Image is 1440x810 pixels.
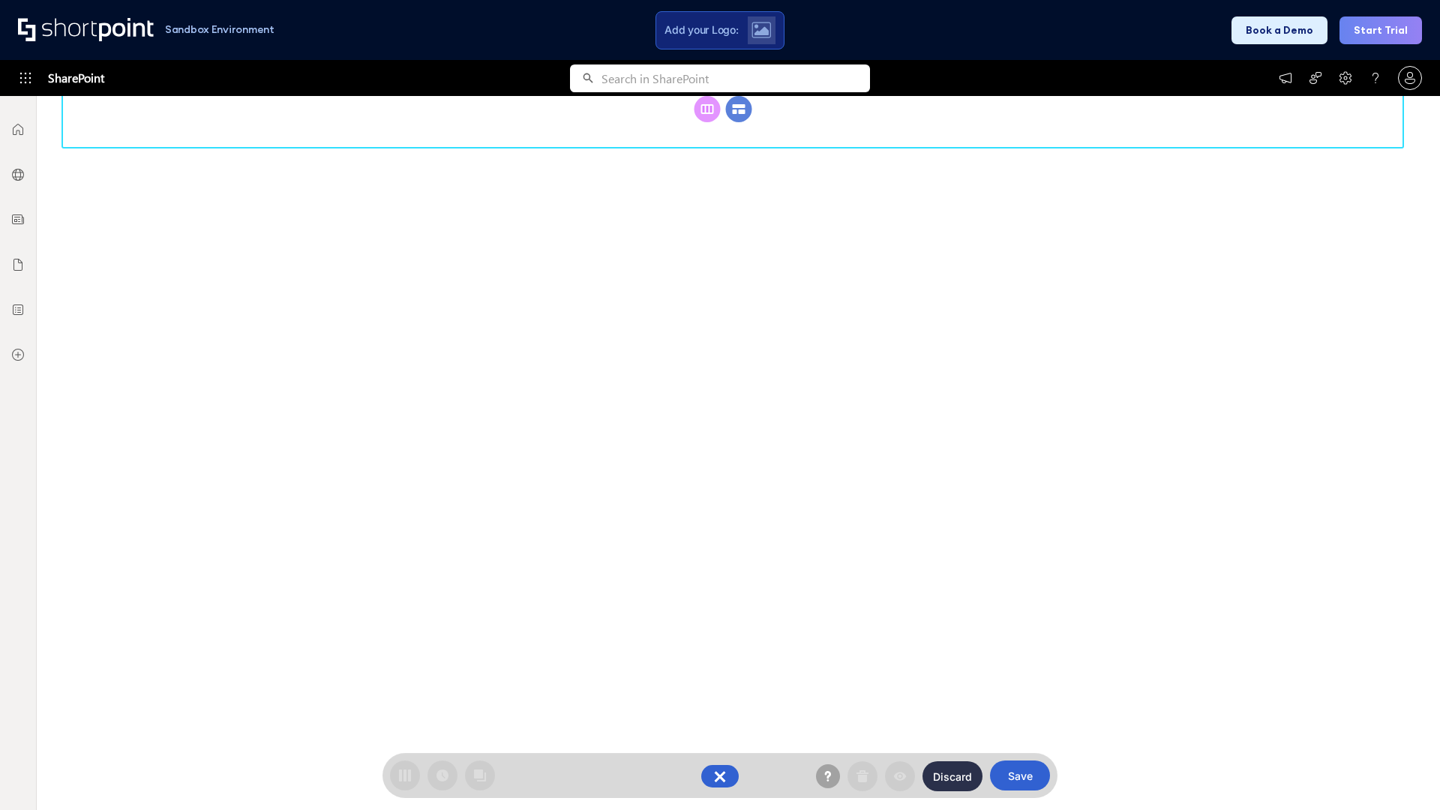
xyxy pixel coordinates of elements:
button: Book a Demo [1231,16,1327,44]
button: Discard [922,761,982,791]
iframe: Chat Widget [1365,738,1440,810]
input: Search in SharePoint [601,64,870,92]
span: Add your Logo: [664,23,738,37]
span: SharePoint [48,60,104,96]
img: Upload logo [751,22,771,38]
h1: Sandbox Environment [165,25,274,34]
button: Start Trial [1339,16,1422,44]
button: Save [990,760,1050,790]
